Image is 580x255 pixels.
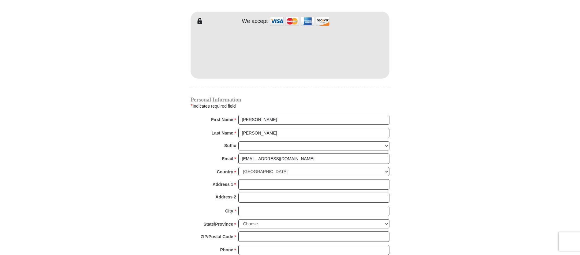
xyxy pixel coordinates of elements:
div: Indicates required field [191,102,389,110]
strong: Address 2 [215,193,236,201]
strong: Phone [220,246,233,254]
strong: Address 1 [213,180,233,189]
img: credit cards accepted [269,15,330,28]
strong: ZIP/Postal Code [201,232,233,241]
strong: Suffix [224,141,236,150]
h4: We accept [242,18,268,25]
strong: Last Name [212,129,233,137]
strong: City [225,207,233,215]
h4: Personal Information [191,97,389,102]
strong: Email [222,154,233,163]
strong: State/Province [203,220,233,228]
strong: First Name [211,115,233,124]
strong: Country [217,168,233,176]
